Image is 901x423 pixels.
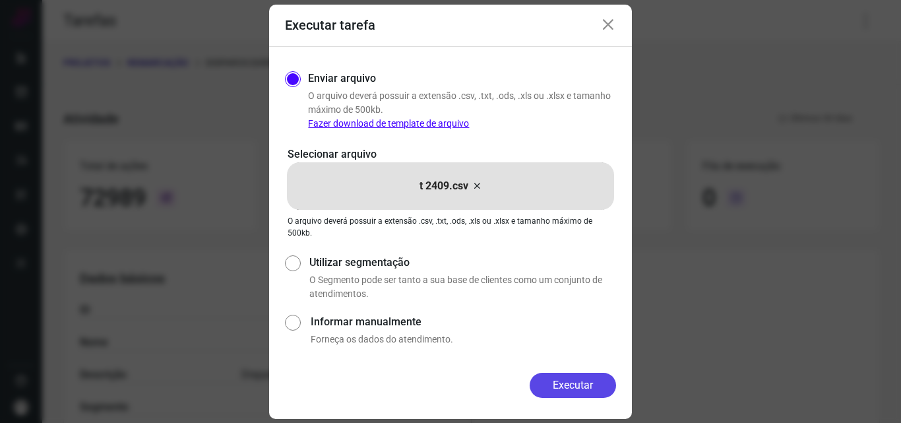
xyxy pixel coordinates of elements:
label: Utilizar segmentação [309,255,616,271]
p: Selecionar arquivo [288,146,613,162]
p: t 2409.csv [419,178,468,194]
button: Executar [530,373,616,398]
label: Enviar arquivo [308,71,376,86]
p: O arquivo deverá possuir a extensão .csv, .txt, .ods, .xls ou .xlsx e tamanho máximo de 500kb. [288,215,613,239]
a: Fazer download de template de arquivo [308,118,469,129]
p: Forneça os dados do atendimento. [311,333,616,346]
label: Informar manualmente [311,314,616,330]
p: O arquivo deverá possuir a extensão .csv, .txt, .ods, .xls ou .xlsx e tamanho máximo de 500kb. [308,89,616,131]
h3: Executar tarefa [285,17,375,33]
p: O Segmento pode ser tanto a sua base de clientes como um conjunto de atendimentos. [309,273,616,301]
